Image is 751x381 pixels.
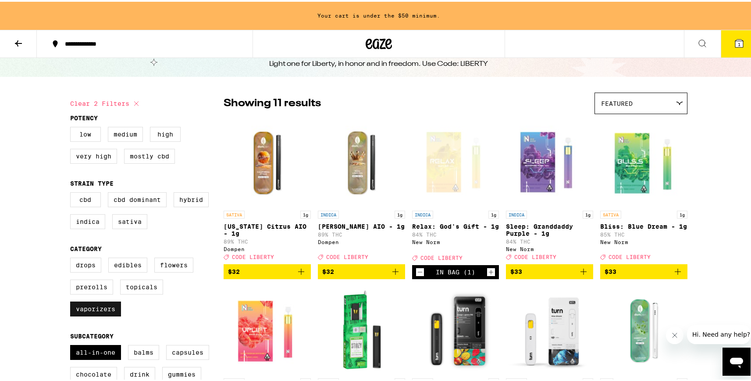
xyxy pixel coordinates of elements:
[154,256,193,271] label: Flowers
[514,252,556,258] span: CODE LIBERTY
[70,343,121,358] label: All-In-One
[120,278,163,293] label: Topicals
[738,40,740,45] span: 1
[600,230,687,236] p: 85% THC
[600,262,687,277] button: Add to bag
[583,209,593,217] p: 1g
[70,244,102,251] legend: Category
[70,178,114,185] legend: Strain Type
[224,117,311,205] img: Dompen - California Citrus AIO - 1g
[108,190,167,205] label: CBD Dominant
[70,91,142,113] button: Clear 2 filters
[510,266,522,273] span: $33
[224,244,311,250] div: Dompen
[412,117,499,263] a: Open page for Relax: God's Gift - 1g from New Norm
[600,209,621,217] p: SATIVA
[300,209,311,217] p: 1g
[70,300,121,315] label: Vaporizers
[506,284,593,372] img: turn - Blue Dream AIO - 1g
[487,266,495,275] button: Increment
[412,237,499,243] div: New Norm
[412,284,499,372] img: turn - Mango Guava OG AIO - 1g
[506,262,593,277] button: Add to bag
[677,209,687,217] p: 1g
[228,266,240,273] span: $32
[70,365,117,380] label: Chocolate
[70,190,101,205] label: CBD
[605,266,616,273] span: $33
[326,252,368,258] span: CODE LIBERTY
[506,117,593,262] a: Open page for Sleep: Granddaddy Purple - 1g from New Norm
[436,267,475,274] div: In Bag (1)
[162,365,201,380] label: Gummies
[395,209,405,217] p: 1g
[128,343,159,358] label: Balms
[70,147,117,162] label: Very High
[318,237,405,243] div: Dompen
[318,262,405,277] button: Add to bag
[318,117,405,262] a: Open page for King Louis XIII AIO - 1g from Dompen
[124,365,155,380] label: Drink
[412,221,499,228] p: Relax: God's Gift - 1g
[666,325,683,342] iframe: Close message
[687,323,751,342] iframe: Message from company
[506,237,593,243] p: 84% THC
[224,94,321,109] p: Showing 11 results
[70,125,101,140] label: Low
[174,190,209,205] label: Hybrid
[112,212,147,227] label: Sativa
[70,278,113,293] label: Prerolls
[412,209,433,217] p: INDICA
[600,237,687,243] div: New Norm
[601,98,633,105] span: Featured
[600,117,687,262] a: Open page for Bliss: Blue Dream - 1g from New Norm
[600,221,687,228] p: Bliss: Blue Dream - 1g
[416,266,424,275] button: Decrement
[488,209,499,217] p: 1g
[124,147,175,162] label: Mostly CBD
[70,256,101,271] label: Drops
[108,256,147,271] label: Edibles
[318,117,405,205] img: Dompen - King Louis XIII AIO - 1g
[318,230,405,236] p: 89% THC
[600,117,687,205] img: New Norm - Bliss: Blue Dream - 1g
[224,117,311,262] a: Open page for California Citrus AIO - 1g from Dompen
[420,253,463,259] span: CODE LIBERTY
[70,113,98,120] legend: Potency
[224,262,311,277] button: Add to bag
[412,230,499,236] p: 84% THC
[108,125,143,140] label: Medium
[600,284,687,372] img: Dompen - 1:1 Mint AIO - 1g
[150,125,181,140] label: High
[506,221,593,235] p: Sleep: Granddaddy Purple - 1g
[609,252,651,258] span: CODE LIBERTY
[723,346,751,374] iframe: Button to launch messaging window
[224,221,311,235] p: [US_STATE] Citrus AIO - 1g
[70,331,114,338] legend: Subcategory
[318,209,339,217] p: INDICA
[166,343,209,358] label: Capsules
[318,221,405,228] p: [PERSON_NAME] AIO - 1g
[318,284,405,372] img: STIIIZY - Pink Acai AIO - 1g
[232,252,274,258] span: CODE LIBERTY
[224,237,311,243] p: 89% THC
[270,58,488,67] div: Light one for Liberty, in honor and in freedom. Use Code: LIBERTY
[70,212,105,227] label: Indica
[506,244,593,250] div: New Norm
[506,117,593,205] img: New Norm - Sleep: Granddaddy Purple - 1g
[506,209,527,217] p: INDICA
[224,209,245,217] p: SATIVA
[224,284,311,372] img: New Norm - Uplift: Green Crack - 1g
[322,266,334,273] span: $32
